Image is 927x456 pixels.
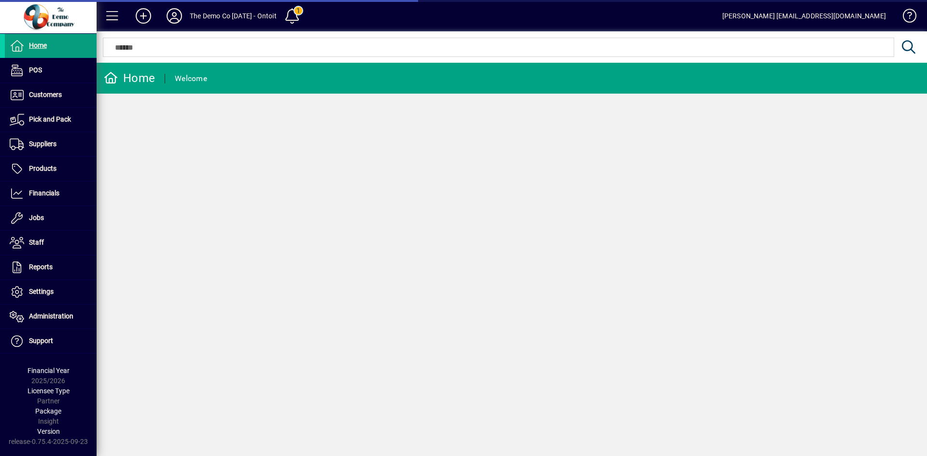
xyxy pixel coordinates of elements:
a: POS [5,58,97,83]
span: Financial Year [28,367,70,374]
a: Customers [5,83,97,107]
span: Version [37,428,60,435]
span: Financials [29,189,59,197]
span: Settings [29,288,54,295]
div: Welcome [175,71,207,86]
span: Suppliers [29,140,56,148]
a: Administration [5,304,97,329]
a: Staff [5,231,97,255]
div: Home [104,70,155,86]
a: Pick and Pack [5,108,97,132]
span: Products [29,165,56,172]
a: Jobs [5,206,97,230]
div: The Demo Co [DATE] - Ontoit [190,8,277,24]
span: Home [29,41,47,49]
span: Reports [29,263,53,271]
a: Financials [5,181,97,206]
span: Administration [29,312,73,320]
span: Licensee Type [28,387,70,395]
span: Support [29,337,53,345]
button: Profile [159,7,190,25]
button: Add [128,7,159,25]
a: Suppliers [5,132,97,156]
a: Support [5,329,97,353]
span: Staff [29,238,44,246]
div: [PERSON_NAME] [EMAIL_ADDRESS][DOMAIN_NAME] [722,8,886,24]
span: Customers [29,91,62,98]
a: Reports [5,255,97,279]
span: Jobs [29,214,44,221]
a: Knowledge Base [896,2,915,33]
a: Settings [5,280,97,304]
span: Pick and Pack [29,115,71,123]
a: Products [5,157,97,181]
span: POS [29,66,42,74]
span: Package [35,407,61,415]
